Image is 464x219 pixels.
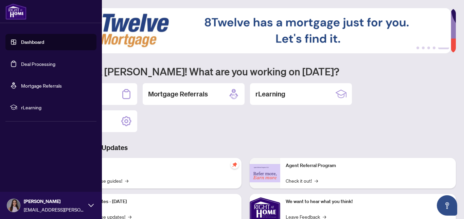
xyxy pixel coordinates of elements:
[286,198,450,205] p: We want to hear what you think!
[35,65,456,78] h1: Welcome back [PERSON_NAME]! What are you working on [DATE]?
[71,198,236,205] p: Platform Updates - [DATE]
[35,8,451,53] img: Slide 4
[315,177,318,184] span: →
[231,161,239,169] span: pushpin
[7,199,20,212] img: Profile Icon
[71,162,236,169] p: Self-Help
[286,162,450,169] p: Agent Referral Program
[24,206,85,213] span: [EMAIL_ADDRESS][PERSON_NAME][DOMAIN_NAME]
[438,47,449,49] button: 5
[21,83,62,89] a: Mortgage Referrals
[125,177,128,184] span: →
[21,104,92,111] span: rLearning
[427,47,430,49] button: 3
[255,89,285,99] h2: rLearning
[250,164,280,183] img: Agent Referral Program
[21,61,55,67] a: Deal Processing
[21,39,44,45] a: Dashboard
[437,195,457,216] button: Open asap
[35,143,456,152] h3: Brokerage & Industry Updates
[24,198,85,205] span: [PERSON_NAME]
[416,47,419,49] button: 1
[433,47,435,49] button: 4
[286,177,318,184] a: Check it out!→
[5,3,26,20] img: logo
[422,47,425,49] button: 2
[148,89,208,99] h2: Mortgage Referrals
